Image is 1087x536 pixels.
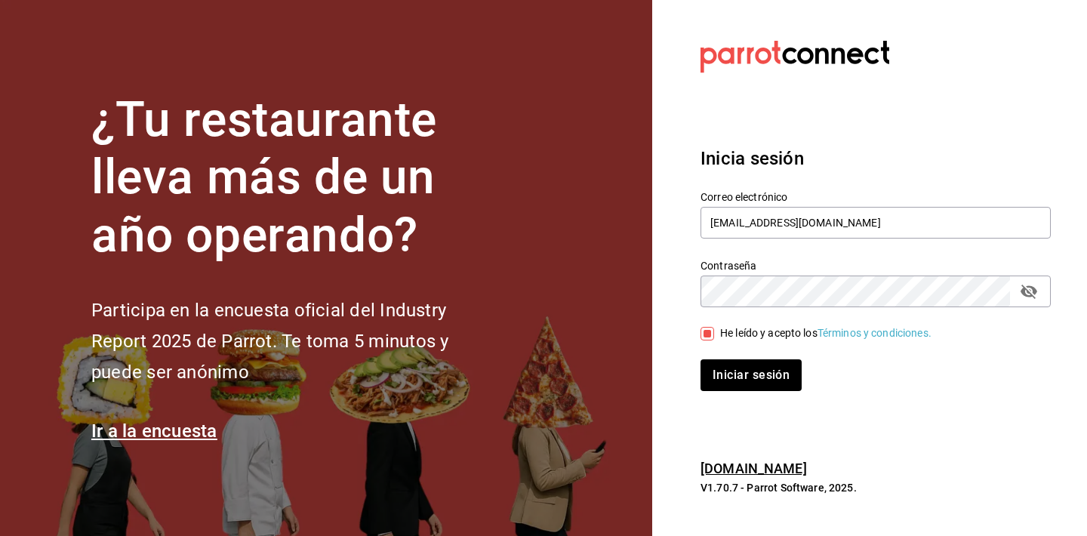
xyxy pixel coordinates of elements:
div: He leído y acepto los [720,325,931,341]
label: Correo electrónico [701,191,1051,202]
h2: Participa en la encuesta oficial del Industry Report 2025 de Parrot. Te toma 5 minutos y puede se... [91,295,499,387]
p: V1.70.7 - Parrot Software, 2025. [701,480,1051,495]
h1: ¿Tu restaurante lleva más de un año operando? [91,91,499,265]
a: Ir a la encuesta [91,420,217,442]
button: passwordField [1016,279,1042,304]
h3: Inicia sesión [701,145,1051,172]
a: [DOMAIN_NAME] [701,461,807,476]
button: Iniciar sesión [701,359,802,391]
a: Términos y condiciones. [818,327,931,339]
label: Contraseña [701,260,1051,270]
input: Ingresa tu correo electrónico [701,207,1051,239]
